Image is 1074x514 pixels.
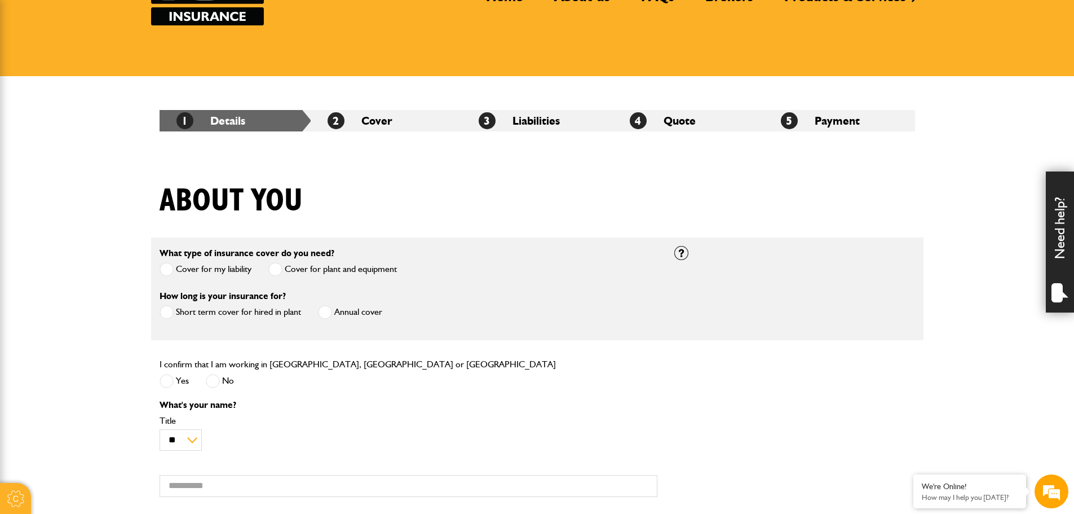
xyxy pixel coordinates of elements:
p: What's your name? [160,401,657,410]
div: We're Online! [922,482,1018,491]
span: 5 [781,112,798,129]
div: Need help? [1046,172,1074,313]
span: 4 [630,112,647,129]
label: Short term cover for hired in plant [160,305,301,319]
label: How long is your insurance for? [160,292,286,301]
li: Details [160,110,311,131]
label: Cover for plant and equipment [268,262,397,276]
label: Yes [160,374,189,388]
label: What type of insurance cover do you need? [160,249,334,258]
li: Quote [613,110,764,131]
span: 3 [479,112,496,129]
h1: About you [160,182,303,220]
p: How may I help you today? [922,493,1018,502]
li: Liabilities [462,110,613,131]
label: Cover for my liability [160,262,251,276]
li: Cover [311,110,462,131]
label: Annual cover [318,305,382,319]
label: I confirm that I am working in [GEOGRAPHIC_DATA], [GEOGRAPHIC_DATA] or [GEOGRAPHIC_DATA] [160,360,556,369]
label: No [206,374,234,388]
li: Payment [764,110,915,131]
label: Title [160,416,657,425]
span: 2 [328,112,344,129]
span: 1 [176,112,193,129]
